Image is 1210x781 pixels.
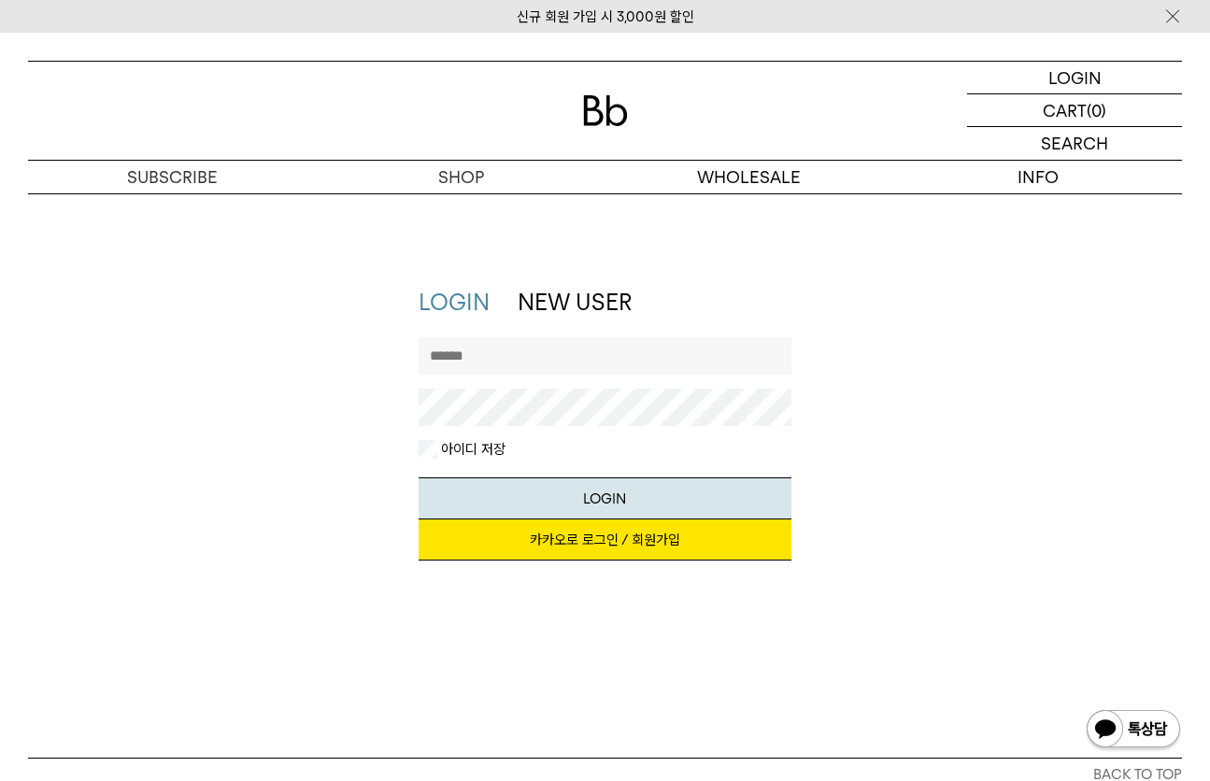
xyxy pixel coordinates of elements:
[583,95,628,126] img: 로고
[518,289,632,316] a: NEW USER
[967,94,1182,127] a: CART (0)
[419,519,790,561] a: 카카오로 로그인 / 회원가입
[317,161,605,193] a: SHOP
[419,289,490,316] a: LOGIN
[419,477,790,519] button: LOGIN
[517,8,694,25] a: 신규 회원 가입 시 3,000원 할인
[28,161,317,193] a: SUBSCRIBE
[437,440,505,459] label: 아이디 저장
[1043,94,1087,126] p: CART
[1041,127,1108,160] p: SEARCH
[1085,708,1182,753] img: 카카오톡 채널 1:1 채팅 버튼
[967,62,1182,94] a: LOGIN
[893,161,1182,193] p: INFO
[1048,62,1102,93] p: LOGIN
[605,161,894,193] p: WHOLESALE
[1087,94,1106,126] p: (0)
